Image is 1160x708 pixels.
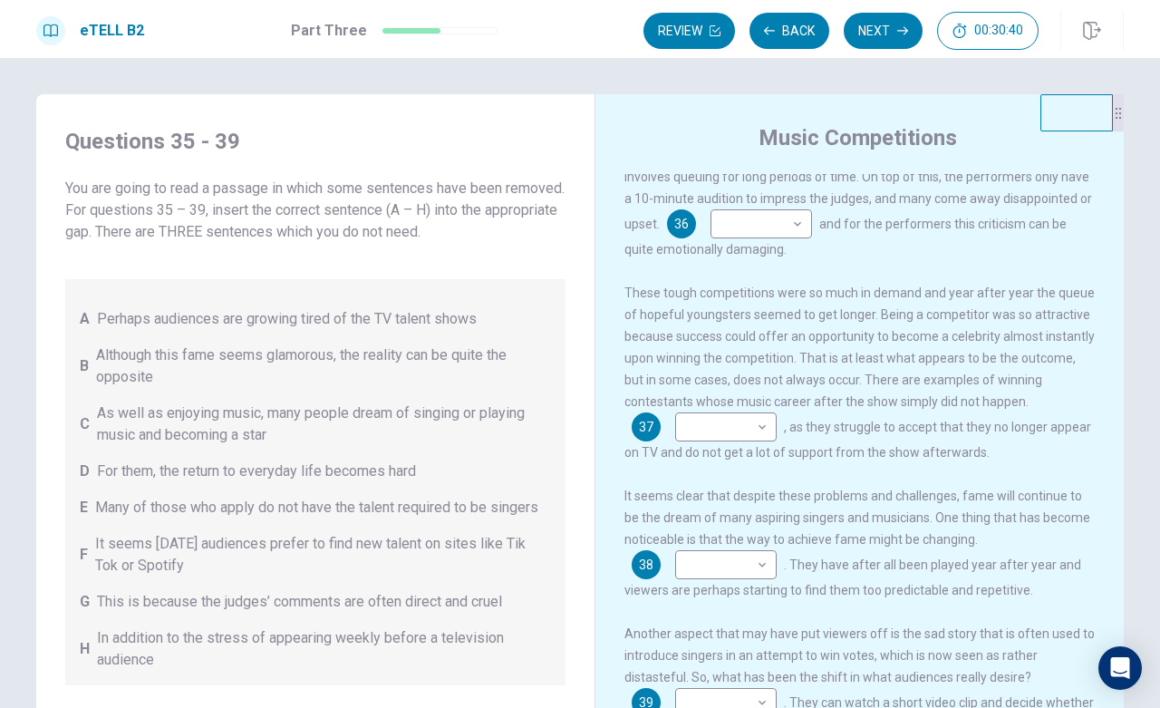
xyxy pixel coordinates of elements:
[97,627,551,671] span: In addition to the stress of appearing weekly before a television audience
[674,218,689,230] span: 36
[80,638,90,660] span: H
[844,13,923,49] button: Next
[639,558,653,571] span: 38
[639,421,653,433] span: 37
[97,461,416,482] span: For them, the return to everyday life becomes hard
[80,461,90,482] span: D
[97,308,477,330] span: Perhaps audiences are growing tired of the TV talent shows
[80,308,90,330] span: A
[759,123,957,152] h4: Music Competitions
[624,286,1095,409] span: These tough competitions were so much in demand and year after year the queue of hopeful youngste...
[65,178,565,243] span: You are going to read a passage in which some sentences have been removed. For questions 35 – 39,...
[65,127,565,156] h4: Questions 35 - 39
[80,544,88,566] span: F
[749,13,829,49] button: Back
[97,591,502,613] span: This is because the judges’ comments are often direct and cruel
[291,20,367,42] h1: Part Three
[624,626,1095,684] span: Another aspect that may have put viewers off is the sad story that is often used to introduce sin...
[80,497,88,519] span: E
[643,13,735,49] button: Review
[96,344,551,388] span: Although this fame seems glamorous, the reality can be quite the opposite
[80,413,90,435] span: C
[95,497,538,519] span: Many of those who apply do not have the talent required to be singers
[95,533,551,577] span: It seems [DATE] audiences prefer to find new talent on sites like Tik Tok or Spotify
[624,420,1091,460] span: , as they struggle to accept that they no longer appear on TV and do not get a lot of support fro...
[80,355,89,377] span: B
[1098,646,1142,690] div: Open Intercom Messenger
[974,24,1023,38] span: 00:30:40
[937,12,1039,50] button: 00:30:40
[80,20,144,42] h1: eTELL B2
[624,489,1090,547] span: It seems clear that despite these problems and challenges, fame will continue to be the dream of ...
[624,558,1081,597] span: . They have after all been played year after year and viewers are perhaps starting to find them t...
[80,591,90,613] span: G
[624,217,1067,257] span: and for the performers this criticism can be quite emotionally damaging.
[97,402,551,446] span: As well as enjoying music, many people dream of singing or playing music and becoming a star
